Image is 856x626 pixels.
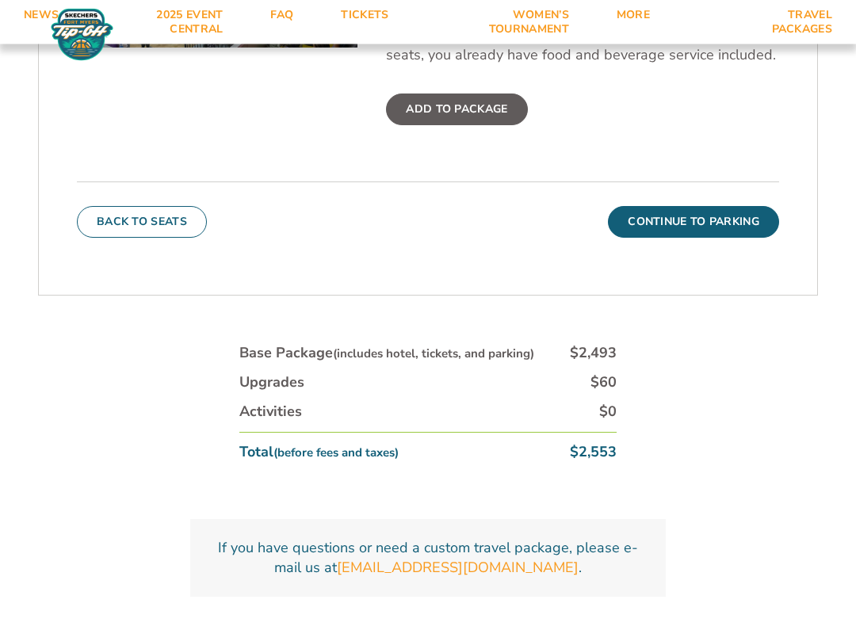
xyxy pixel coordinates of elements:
[608,207,779,239] button: Continue To Parking
[337,559,579,578] a: [EMAIL_ADDRESS][DOMAIN_NAME]
[570,443,617,463] div: $2,553
[590,373,617,393] div: $60
[333,346,534,362] small: (includes hotel, tickets, and parking)
[273,445,399,461] small: (before fees and taxes)
[209,539,647,578] p: If you have questions or need a custom travel package, please e-mail us at .
[239,373,304,393] div: Upgrades
[386,94,527,126] label: Add To Package
[239,344,534,364] div: Base Package
[599,403,617,422] div: $0
[239,403,302,422] div: Activities
[570,344,617,364] div: $2,493
[77,207,207,239] button: Back To Seats
[239,443,399,463] div: Total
